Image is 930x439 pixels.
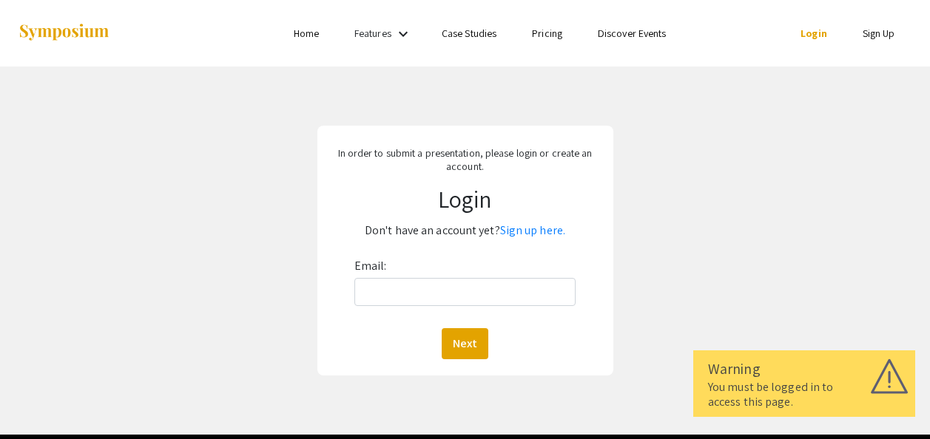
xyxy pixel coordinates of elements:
mat-icon: Expand Features list [394,25,412,43]
a: Sign Up [863,27,895,40]
a: Home [294,27,319,40]
a: Sign up here. [500,222,565,238]
div: Warning [708,358,900,380]
h1: Login [326,185,604,213]
p: In order to submit a presentation, please login or create an account. [326,146,604,173]
button: Next [442,328,488,359]
a: Login [801,27,827,40]
a: Pricing [532,27,562,40]
a: Discover Events [598,27,667,40]
p: Don't have an account yet? [326,219,604,242]
img: Symposium by ForagerOne [18,23,110,43]
label: Email: [354,254,387,278]
a: Case Studies [442,27,496,40]
div: You must be logged in to access this page. [708,380,900,409]
a: Features [354,27,391,40]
